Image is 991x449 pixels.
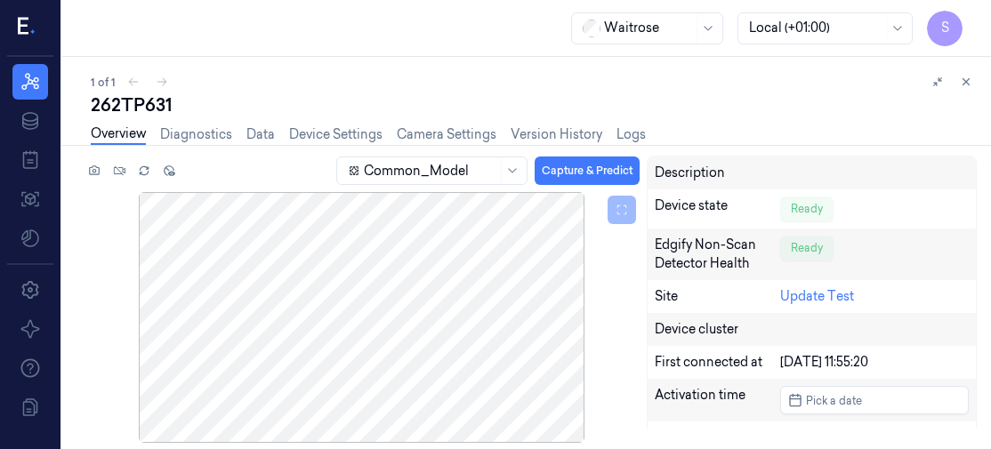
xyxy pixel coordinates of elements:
[655,164,780,182] div: Description
[91,75,116,90] span: 1 of 1
[616,125,646,144] a: Logs
[397,125,496,144] a: Camera Settings
[655,287,780,306] div: Site
[511,125,602,144] a: Version History
[780,288,854,304] a: Update Test
[535,156,640,185] button: Capture & Predict
[289,125,383,144] a: Device Settings
[655,320,780,339] div: Device cluster
[802,392,862,409] span: Pick a date
[246,125,275,144] a: Data
[655,386,780,414] div: Activation time
[655,353,780,372] div: First connected at
[780,196,834,221] div: Ready
[655,196,780,221] div: Device state
[91,124,146,145] a: Overview
[927,11,963,46] button: S
[160,125,232,144] a: Diagnostics
[780,236,834,261] div: Ready
[780,386,969,414] button: Pick a date
[91,92,977,117] div: 262TP631
[780,353,969,372] div: [DATE] 11:55:20
[655,236,780,273] div: Edgify Non-Scan Detector Health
